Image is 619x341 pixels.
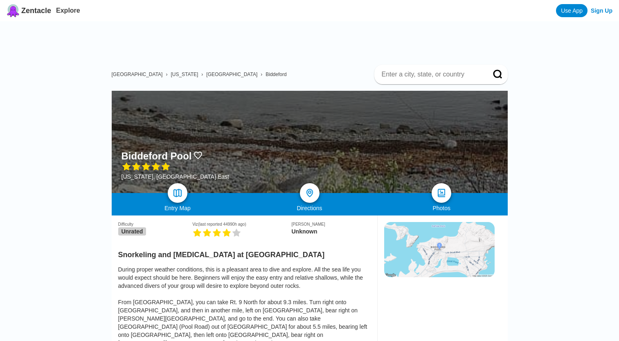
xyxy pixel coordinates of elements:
[381,70,482,79] input: Enter a city, state, or country
[300,183,320,203] a: directions
[171,72,198,77] a: [US_STATE]
[437,188,446,198] img: photos
[201,72,203,77] span: ›
[206,72,257,77] a: [GEOGRAPHIC_DATA]
[291,228,370,235] div: Unknown
[118,227,146,236] span: Unrated
[122,173,229,180] div: [US_STATE], [GEOGRAPHIC_DATA] East
[7,4,51,17] a: Zentacle logoZentacle
[118,222,193,227] div: Difficulty
[556,4,587,17] a: Use App
[166,72,167,77] span: ›
[122,150,192,162] h1: Biddeford Pool
[243,205,376,211] div: Directions
[291,222,370,227] div: [PERSON_NAME]
[173,188,182,198] img: map
[305,188,315,198] img: directions
[7,4,20,17] img: Zentacle logo
[376,205,508,211] div: Photos
[384,222,495,277] img: staticmap
[192,222,291,227] div: Viz (last reported 44990h ago)
[591,7,612,14] a: Sign Up
[266,72,286,77] a: Biddeford
[56,7,80,14] a: Explore
[118,246,371,259] h2: Snorkeling and [MEDICAL_DATA] at [GEOGRAPHIC_DATA]
[118,21,508,58] iframe: Advertisement
[21,7,51,15] span: Zentacle
[112,72,163,77] a: [GEOGRAPHIC_DATA]
[261,72,262,77] span: ›
[168,183,187,203] a: map
[112,205,244,211] div: Entry Map
[432,183,451,203] a: photos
